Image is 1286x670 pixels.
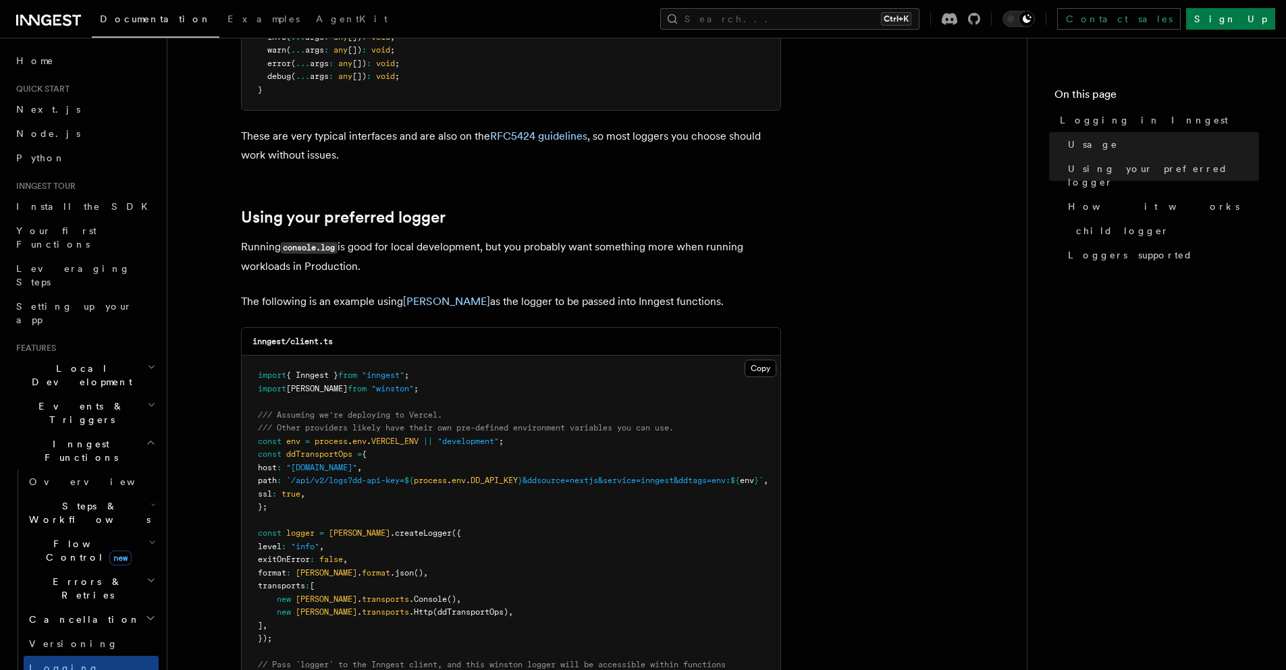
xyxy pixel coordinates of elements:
[291,542,319,551] span: "info"
[329,72,333,81] span: :
[11,356,159,394] button: Local Development
[324,45,329,55] span: :
[16,128,80,139] span: Node.js
[92,4,219,38] a: Documentation
[308,4,396,36] a: AgentKit
[447,476,452,485] span: .
[305,45,324,55] span: args
[286,437,300,446] span: env
[329,528,390,538] span: [PERSON_NAME]
[423,568,428,578] span: ,
[329,59,333,68] span: :
[258,502,267,511] span: };
[241,238,781,276] p: Running is good for local development, but you probably want something more when running workload...
[362,32,367,42] span: :
[499,437,504,446] span: ;
[395,59,400,68] span: ;
[1063,157,1259,194] a: Using your preferred logger
[24,494,159,532] button: Steps & Workflows
[319,542,324,551] span: ,
[300,489,305,499] span: ,
[227,13,300,24] span: Examples
[16,225,97,250] span: Your first Functions
[16,54,54,67] span: Home
[16,201,156,212] span: Install the SDK
[1002,11,1035,27] button: Toggle dark mode
[16,301,132,325] span: Setting up your app
[352,59,367,68] span: [])
[277,594,291,604] span: new
[16,152,65,163] span: Python
[316,13,387,24] span: AgentKit
[258,581,305,590] span: transports
[1186,8,1275,30] a: Sign Up
[352,437,367,446] span: env
[523,476,730,485] span: &ddsource=nextjs&service=inngest&ddtags=env:
[296,607,357,617] span: [PERSON_NAME]
[16,263,130,287] span: Leveraging Steps
[11,146,159,170] a: Python
[11,84,70,94] span: Quick start
[310,555,315,564] span: :
[11,194,159,219] a: Install the SDK
[286,449,352,459] span: ddTransportOps
[252,337,333,346] code: inngest/client.ts
[362,45,367,55] span: :
[310,72,329,81] span: args
[258,423,674,432] span: /// Other providers likely have their own pre-defined environment variables you can use.
[24,470,159,494] a: Overview
[286,476,404,485] span: `/api/v2/logs?dd-api-key=
[404,476,414,485] span: ${
[258,437,282,446] span: const
[343,555,348,564] span: ,
[437,437,499,446] span: "development"
[267,32,286,42] span: info
[357,463,362,472] span: ,
[296,72,310,81] span: ...
[390,568,414,578] span: .json
[11,437,146,464] span: Inngest Functions
[258,384,286,393] span: import
[24,632,159,656] a: Versioning
[371,437,419,446] span: VERCEL_ENV
[352,72,367,81] span: [])
[1054,86,1259,108] h4: On this page
[315,437,348,446] span: process
[395,72,400,81] span: ;
[333,45,348,55] span: any
[272,489,277,499] span: :
[1068,248,1193,262] span: Loggers supported
[258,463,277,472] span: host
[24,613,140,626] span: Cancellation
[305,32,324,42] span: args
[286,384,348,393] span: [PERSON_NAME]
[11,399,147,426] span: Events & Triggers
[258,410,442,420] span: /// Assuming we're deploying to Vercel.
[1068,200,1239,213] span: How it works
[390,45,395,55] span: ;
[376,72,395,81] span: void
[267,72,291,81] span: debug
[258,449,282,459] span: const
[466,476,471,485] span: .
[338,59,352,68] span: any
[1063,243,1259,267] a: Loggers supported
[319,528,324,538] span: =
[11,394,159,432] button: Events & Triggers
[1071,219,1259,243] a: child logger
[1063,194,1259,219] a: How it works
[258,476,277,485] span: path
[258,621,263,630] span: ]
[452,476,466,485] span: env
[1057,8,1181,30] a: Contact sales
[11,362,147,389] span: Local Development
[24,607,159,632] button: Cancellation
[29,476,168,487] span: Overview
[745,360,776,377] button: Copy
[357,449,362,459] span: =
[371,45,390,55] span: void
[286,463,357,472] span: "[DOMAIN_NAME]"
[376,59,395,68] span: void
[277,463,282,472] span: :
[258,568,286,578] span: format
